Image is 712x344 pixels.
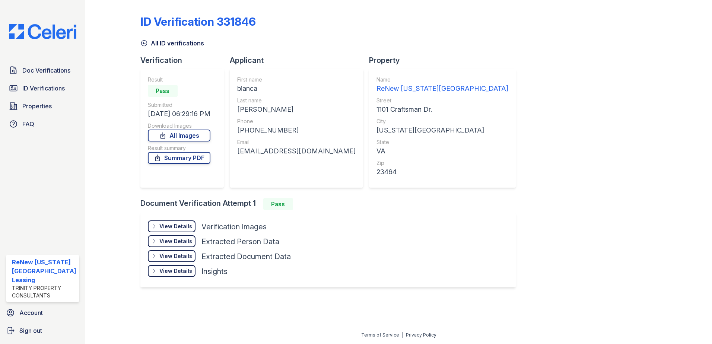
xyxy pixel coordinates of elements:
div: Insights [201,266,228,277]
a: ID Verifications [6,81,79,96]
div: [DATE] 06:29:16 PM [148,109,210,119]
div: Zip [376,159,508,167]
span: Doc Verifications [22,66,70,75]
iframe: chat widget [681,314,705,337]
a: Terms of Service [361,332,399,338]
div: Verification [140,55,230,66]
div: Email [237,138,356,146]
div: View Details [159,267,192,275]
a: All Images [148,130,210,141]
a: Account [3,305,82,320]
a: Name ReNew [US_STATE][GEOGRAPHIC_DATA] [376,76,508,94]
div: VA [376,146,508,156]
div: [US_STATE][GEOGRAPHIC_DATA] [376,125,508,136]
div: Name [376,76,508,83]
img: CE_Logo_Blue-a8612792a0a2168367f1c8372b55b34899dd931a85d93a1a3d3e32e68fde9ad4.png [3,24,82,39]
div: First name [237,76,356,83]
div: View Details [159,223,192,230]
a: Properties [6,99,79,114]
div: ReNew [US_STATE][GEOGRAPHIC_DATA] Leasing [12,258,76,284]
span: Account [19,308,43,317]
span: Sign out [19,326,42,335]
div: Download Images [148,122,210,130]
div: Applicant [230,55,369,66]
div: Extracted Document Data [201,251,291,262]
a: Sign out [3,323,82,338]
a: Doc Verifications [6,63,79,78]
span: ID Verifications [22,84,65,93]
div: ID Verification 331846 [140,15,256,28]
a: Summary PDF [148,152,210,164]
div: [PERSON_NAME] [237,104,356,115]
div: Street [376,97,508,104]
div: Pass [148,85,178,97]
span: Properties [22,102,52,111]
div: ReNew [US_STATE][GEOGRAPHIC_DATA] [376,83,508,94]
div: State [376,138,508,146]
div: Property [369,55,522,66]
a: All ID verifications [140,39,204,48]
a: Privacy Policy [406,332,436,338]
div: 23464 [376,167,508,177]
div: [EMAIL_ADDRESS][DOMAIN_NAME] [237,146,356,156]
div: Submitted [148,101,210,109]
div: Phone [237,118,356,125]
div: View Details [159,252,192,260]
div: City [376,118,508,125]
div: Result [148,76,210,83]
div: Pass [263,198,293,210]
div: Extracted Person Data [201,236,279,247]
div: Last name [237,97,356,104]
div: bianca [237,83,356,94]
span: FAQ [22,120,34,128]
div: Trinity Property Consultants [12,284,76,299]
div: Document Verification Attempt 1 [140,198,522,210]
div: View Details [159,238,192,245]
div: 1101 Craftsman Dr. [376,104,508,115]
div: | [402,332,403,338]
div: [PHONE_NUMBER] [237,125,356,136]
a: FAQ [6,117,79,131]
div: Result summary [148,144,210,152]
div: Verification Images [201,222,267,232]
